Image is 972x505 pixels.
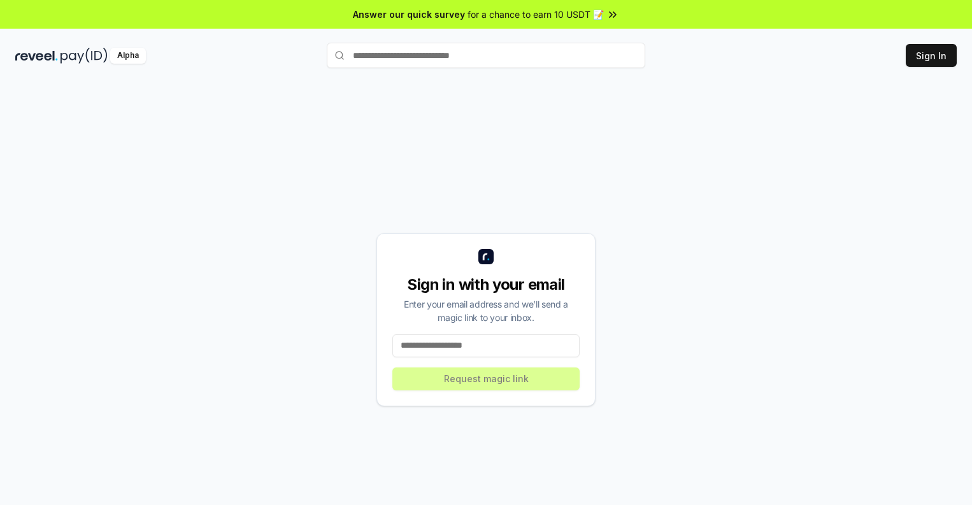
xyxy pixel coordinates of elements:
[906,44,957,67] button: Sign In
[61,48,108,64] img: pay_id
[478,249,494,264] img: logo_small
[392,297,580,324] div: Enter your email address and we’ll send a magic link to your inbox.
[468,8,604,21] span: for a chance to earn 10 USDT 📝
[392,274,580,295] div: Sign in with your email
[15,48,58,64] img: reveel_dark
[353,8,465,21] span: Answer our quick survey
[110,48,146,64] div: Alpha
